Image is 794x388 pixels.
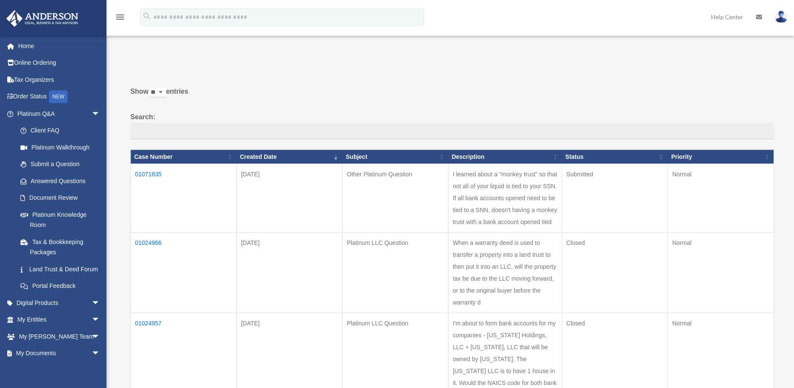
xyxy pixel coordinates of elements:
[342,164,449,233] td: Other Platinum Question
[115,12,125,22] i: menu
[12,261,109,278] a: Land Trust & Deed Forum
[6,345,113,362] a: My Documentsarrow_drop_down
[448,164,562,233] td: I learned about a "monkey trust" so that not all of your liquid is tied to your SSN. If all bank ...
[6,294,113,311] a: Digital Productsarrow_drop_down
[342,149,449,164] th: Subject: activate to sort column ascending
[342,233,449,313] td: Platinum LLC Question
[668,233,774,313] td: Normal
[92,328,109,345] span: arrow_drop_down
[6,311,113,328] a: My Entitiesarrow_drop_down
[12,172,104,190] a: Answered Questions
[562,164,668,233] td: Submitted
[448,149,562,164] th: Description: activate to sort column ascending
[12,233,109,261] a: Tax & Bookkeeping Packages
[149,88,166,98] select: Showentries
[6,328,113,345] a: My [PERSON_NAME] Teamarrow_drop_down
[131,164,237,233] td: 01071835
[92,311,109,329] span: arrow_drop_down
[130,111,774,139] label: Search:
[12,278,109,295] a: Portal Feedback
[92,294,109,312] span: arrow_drop_down
[236,233,342,313] td: [DATE]
[130,86,774,106] label: Show entries
[131,233,237,313] td: 01024966
[92,105,109,123] span: arrow_drop_down
[775,11,788,23] img: User Pic
[562,149,668,164] th: Status: activate to sort column ascending
[236,149,342,164] th: Created Date: activate to sort column ascending
[448,233,562,313] td: When a warranty deed is used to transfer a property into a land trust to then put it into an LLC,...
[49,90,68,103] div: NEW
[6,55,113,72] a: Online Ordering
[6,105,109,122] a: Platinum Q&Aarrow_drop_down
[92,345,109,362] span: arrow_drop_down
[236,164,342,233] td: [DATE]
[131,149,237,164] th: Case Number: activate to sort column ascending
[6,88,113,106] a: Order StatusNEW
[142,11,152,21] i: search
[668,149,774,164] th: Priority: activate to sort column ascending
[562,233,668,313] td: Closed
[115,15,125,22] a: menu
[12,139,109,156] a: Platinum Walkthrough
[12,190,109,207] a: Document Review
[130,123,774,139] input: Search:
[12,156,109,173] a: Submit a Question
[6,71,113,88] a: Tax Organizers
[12,122,109,139] a: Client FAQ
[4,10,81,27] img: Anderson Advisors Platinum Portal
[6,37,113,55] a: Home
[668,164,774,233] td: Normal
[12,206,109,233] a: Platinum Knowledge Room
